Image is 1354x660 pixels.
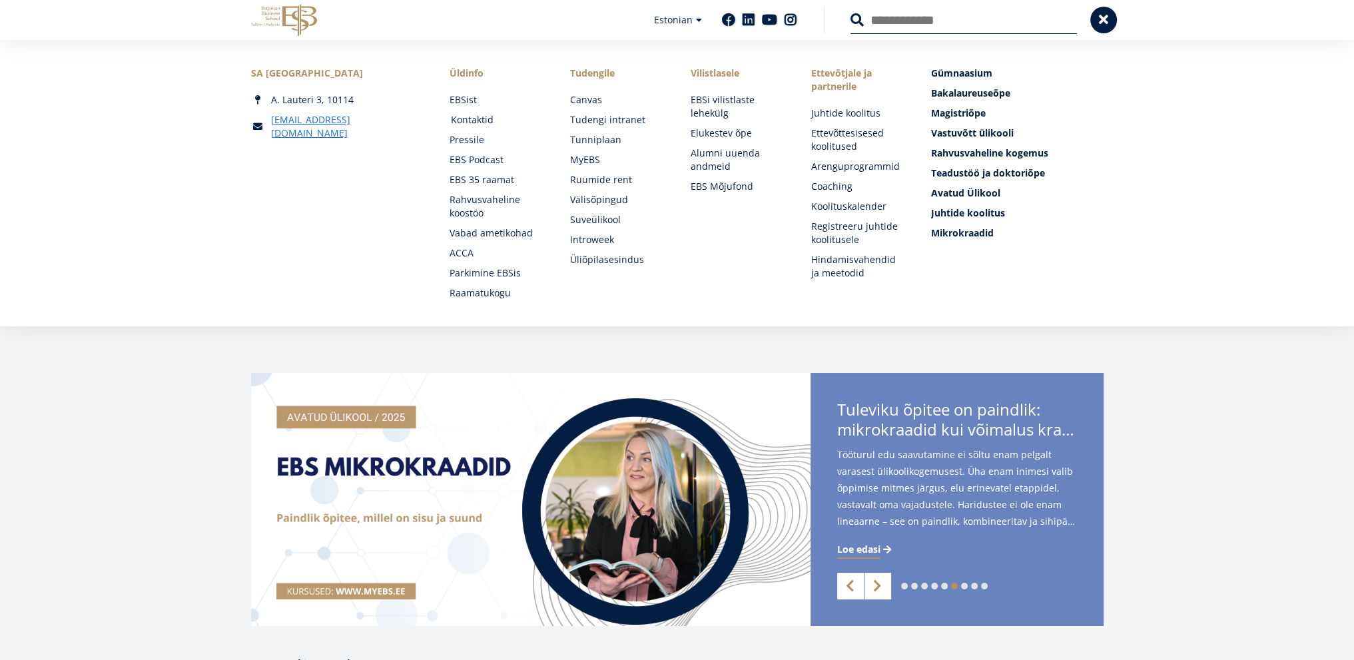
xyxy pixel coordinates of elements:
a: 5 [941,583,948,589]
a: Kontaktid [451,113,545,127]
a: Hindamisvahendid ja meetodid [811,253,904,280]
span: Avatud Ülikool [931,186,1000,199]
div: SA [GEOGRAPHIC_DATA] [251,67,423,80]
a: Juhtide koolitus [931,206,1103,220]
a: Tudengile [570,67,664,80]
a: Üliõpilasesindus [570,253,664,266]
a: Elukestev õpe [690,127,784,140]
span: Teadustöö ja doktoriõpe [931,166,1045,179]
a: EBSi vilistlaste lehekülg [690,93,784,120]
a: Tudengi intranet [570,113,664,127]
a: Ruumide rent [570,173,664,186]
a: Suveülikool [570,213,664,226]
a: Alumni uuenda andmeid [690,147,784,173]
span: Tööturul edu saavutamine ei sõltu enam pelgalt varasest ülikoolikogemusest. Üha enam inimesi vali... [837,446,1077,534]
span: Ettevõtjale ja partnerile [811,67,904,93]
a: Arenguprogrammid [811,160,904,173]
a: Next [864,573,891,599]
a: Mikrokraadid [931,226,1103,240]
a: Bakalaureuseõpe [931,87,1103,100]
span: Gümnaasium [931,67,992,79]
a: EBS Mõjufond [690,180,784,193]
a: Parkimine EBSis [450,266,543,280]
a: MyEBS [570,153,664,166]
span: Loe edasi [837,543,880,556]
a: ACCA [450,246,543,260]
a: Registreeru juhtide koolitusele [811,220,904,246]
span: Rahvusvaheline kogemus [931,147,1048,159]
span: Mikrokraadid [931,226,994,239]
a: Loe edasi [837,543,894,556]
span: Vastuvõtt ülikooli [931,127,1014,139]
a: Tunniplaan [570,133,664,147]
a: Gümnaasium [931,67,1103,80]
a: 7 [961,583,968,589]
a: Magistriõpe [931,107,1103,120]
a: 9 [981,583,988,589]
a: Ettevõttesisesed koolitused [811,127,904,153]
a: Vabad ametikohad [450,226,543,240]
span: Tuleviku õpitee on paindlik: [837,400,1077,444]
a: 6 [951,583,958,589]
a: Koolituskalender [811,200,904,213]
span: Üldinfo [450,67,543,80]
a: Youtube [762,13,777,27]
a: Teadustöö ja doktoriõpe [931,166,1103,180]
a: Linkedin [742,13,755,27]
a: Previous [837,573,864,599]
span: Magistriõpe [931,107,986,119]
a: EBSist [450,93,543,107]
a: Avatud Ülikool [931,186,1103,200]
a: Canvas [570,93,664,107]
img: a [251,373,811,626]
a: Juhtide koolitus [811,107,904,120]
a: Coaching [811,180,904,193]
a: Pressile [450,133,543,147]
a: Välisõpingud [570,193,664,206]
a: 1 [901,583,908,589]
a: [EMAIL_ADDRESS][DOMAIN_NAME] [271,113,423,140]
span: Vilistlasele [690,67,784,80]
a: Vastuvõtt ülikooli [931,127,1103,140]
div: A. Lauteri 3, 10114 [251,93,423,107]
a: Raamatukogu [450,286,543,300]
a: EBS 35 raamat [450,173,543,186]
a: Facebook [722,13,735,27]
span: mikrokraadid kui võimalus kraadini jõudmiseks [837,420,1077,440]
a: Instagram [784,13,797,27]
a: EBS Podcast [450,153,543,166]
span: Juhtide koolitus [931,206,1005,219]
a: 4 [931,583,938,589]
span: Bakalaureuseõpe [931,87,1010,99]
a: Introweek [570,233,664,246]
a: Rahvusvaheline koostöö [450,193,543,220]
a: 3 [921,583,928,589]
span: lineaarne – see on paindlik, kombineeritav ja sihipärane. Just selles suunas liigub ka Estonian B... [837,513,1077,529]
a: 2 [911,583,918,589]
a: 8 [971,583,978,589]
a: Rahvusvaheline kogemus [931,147,1103,160]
